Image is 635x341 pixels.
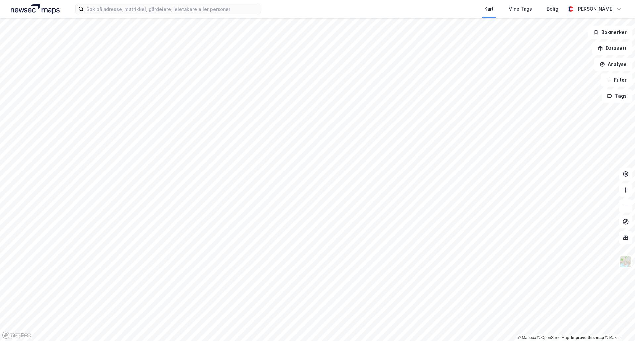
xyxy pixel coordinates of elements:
[484,5,494,13] div: Kart
[619,255,632,268] img: Z
[601,73,632,87] button: Filter
[576,5,614,13] div: [PERSON_NAME]
[571,335,604,340] a: Improve this map
[518,335,536,340] a: Mapbox
[537,335,569,340] a: OpenStreetMap
[592,42,632,55] button: Datasett
[594,58,632,71] button: Analyse
[84,4,261,14] input: Søk på adresse, matrikkel, gårdeiere, leietakere eller personer
[2,331,31,339] a: Mapbox homepage
[508,5,532,13] div: Mine Tags
[11,4,60,14] img: logo.a4113a55bc3d86da70a041830d287a7e.svg
[602,89,632,103] button: Tags
[547,5,558,13] div: Bolig
[602,309,635,341] div: Kontrollprogram for chat
[602,309,635,341] iframe: Chat Widget
[588,26,632,39] button: Bokmerker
